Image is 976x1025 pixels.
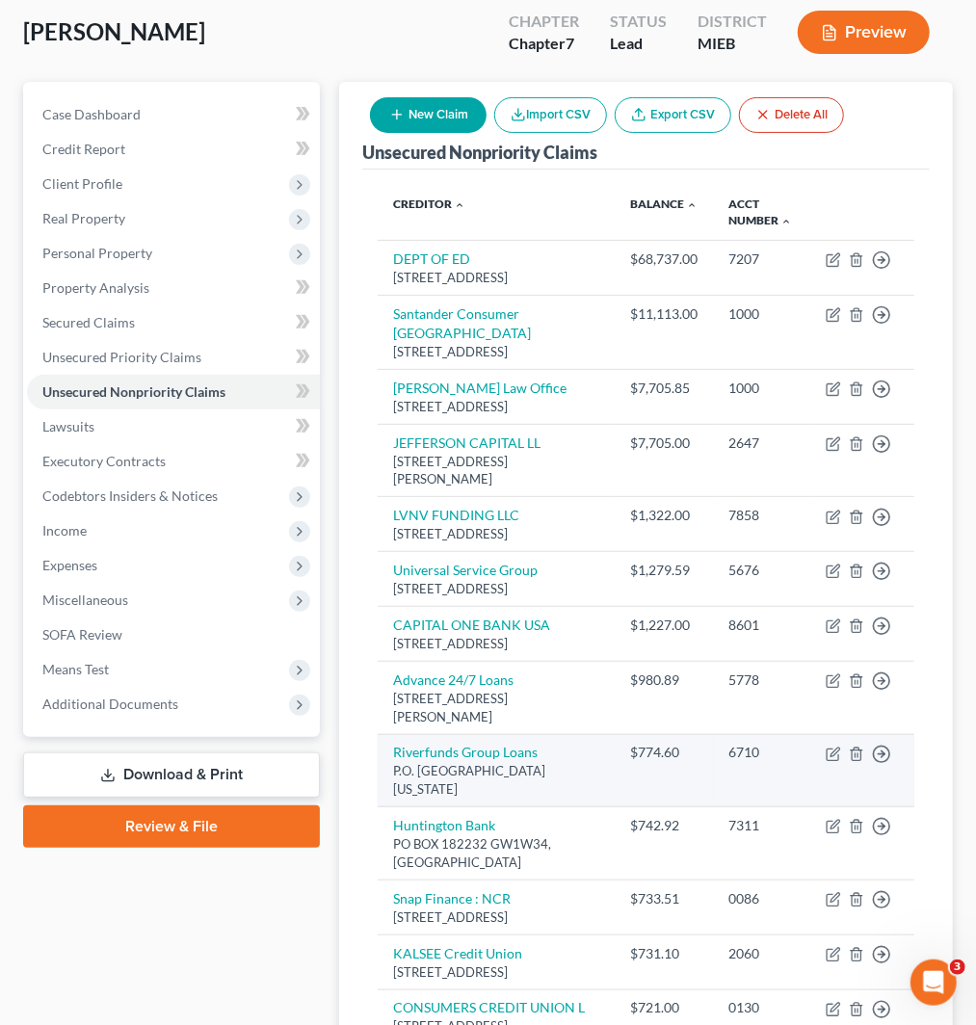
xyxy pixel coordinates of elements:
div: $731.10 [630,944,698,963]
div: $68,737.00 [630,250,698,269]
span: 3 [950,959,965,975]
div: [STREET_ADDRESS] [393,635,599,653]
button: Import CSV [494,97,607,133]
a: [PERSON_NAME] Law Office [393,380,567,396]
a: Acct Number expand_less [728,197,792,227]
span: Executory Contracts [42,453,166,469]
div: 1000 [728,379,795,398]
a: Lawsuits [27,409,320,444]
a: Case Dashboard [27,97,320,132]
div: $980.89 [630,670,698,690]
div: Status [610,11,667,33]
div: [STREET_ADDRESS] [393,269,599,287]
span: Unsecured Nonpriority Claims [42,383,225,400]
i: expand_less [780,216,792,227]
div: [STREET_ADDRESS] [393,343,599,361]
a: Secured Claims [27,305,320,340]
a: Review & File [23,805,320,848]
span: Property Analysis [42,279,149,296]
div: $774.60 [630,743,698,762]
a: SOFA Review [27,618,320,652]
div: [STREET_ADDRESS] [393,963,599,982]
a: Unsecured Priority Claims [27,340,320,375]
a: CONSUMERS CREDIT UNION L [393,999,585,1015]
a: Advance 24/7 Loans [393,671,514,688]
div: 1000 [728,304,795,324]
div: P.O. [GEOGRAPHIC_DATA][US_STATE] [393,762,599,798]
a: Property Analysis [27,271,320,305]
div: 5778 [728,670,795,690]
span: [PERSON_NAME] [23,17,205,45]
button: Delete All [739,97,844,133]
span: Income [42,522,87,539]
div: 7207 [728,250,795,269]
span: SOFA Review [42,626,122,643]
button: Preview [798,11,930,54]
div: $7,705.00 [630,434,698,453]
span: Codebtors Insiders & Notices [42,487,218,504]
iframe: Intercom live chat [910,959,957,1006]
a: Santander Consumer [GEOGRAPHIC_DATA] [393,305,531,341]
div: 7311 [728,816,795,835]
div: 0086 [728,889,795,908]
div: Chapter [509,11,579,33]
a: Creditor expand_less [393,197,465,211]
div: MIEB [698,33,767,55]
div: 6710 [728,743,795,762]
div: [STREET_ADDRESS] [393,525,599,543]
a: Download & Print [23,752,320,798]
a: JEFFERSON CAPITAL LL [393,434,541,451]
div: $11,113.00 [630,304,698,324]
a: KALSEE Credit Union [393,945,522,961]
div: $733.51 [630,889,698,908]
a: DEPT OF ED [393,250,470,267]
span: Expenses [42,557,97,573]
span: Real Property [42,210,125,226]
button: New Claim [370,97,487,133]
div: 2060 [728,944,795,963]
a: Credit Report [27,132,320,167]
a: CAPITAL ONE BANK USA [393,617,550,633]
a: Universal Service Group [393,562,538,578]
div: 0130 [728,998,795,1017]
div: [STREET_ADDRESS][PERSON_NAME] [393,690,599,725]
i: expand_less [686,199,698,211]
a: Snap Finance : NCR [393,890,511,907]
span: Personal Property [42,245,152,261]
span: Secured Claims [42,314,135,330]
div: Chapter [509,33,579,55]
span: 7 [566,34,574,52]
span: Additional Documents [42,696,178,712]
div: 8601 [728,616,795,635]
div: [STREET_ADDRESS] [393,398,599,416]
span: Miscellaneous [42,591,128,608]
span: Means Test [42,661,109,677]
a: LVNV FUNDING LLC [393,507,519,523]
div: [STREET_ADDRESS][PERSON_NAME] [393,453,599,488]
div: $7,705.85 [630,379,698,398]
a: Unsecured Nonpriority Claims [27,375,320,409]
div: [STREET_ADDRESS] [393,580,599,598]
span: Credit Report [42,141,125,157]
div: 7858 [728,506,795,525]
a: Riverfunds Group Loans [393,744,538,760]
a: Executory Contracts [27,444,320,479]
div: $742.92 [630,816,698,835]
div: Unsecured Nonpriority Claims [362,141,597,164]
span: Lawsuits [42,418,94,434]
div: District [698,11,767,33]
a: Export CSV [615,97,731,133]
div: Lead [610,33,667,55]
div: 2647 [728,434,795,453]
div: $1,279.59 [630,561,698,580]
span: Case Dashboard [42,106,141,122]
div: 5676 [728,561,795,580]
div: [STREET_ADDRESS] [393,908,599,927]
a: Balance expand_less [630,197,698,211]
span: Unsecured Priority Claims [42,349,201,365]
div: $1,227.00 [630,616,698,635]
div: PO BOX 182232 GW1W34, [GEOGRAPHIC_DATA] [393,835,599,871]
i: expand_less [454,199,465,211]
div: $721.00 [630,998,698,1017]
span: Client Profile [42,175,122,192]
